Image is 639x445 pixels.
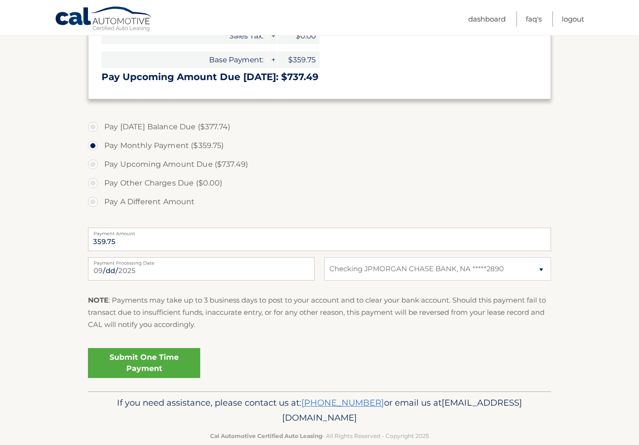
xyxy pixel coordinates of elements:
[55,6,153,33] a: Cal Automotive
[277,28,319,44] span: $0.00
[88,174,551,193] label: Pay Other Charges Due ($0.00)
[88,228,551,251] input: Payment Amount
[88,155,551,174] label: Pay Upcoming Amount Due ($737.49)
[102,71,537,83] h3: Pay Upcoming Amount Due [DATE]: $737.49
[88,136,551,155] label: Pay Monthly Payment ($359.75)
[301,397,384,408] a: [PHONE_NUMBER]
[94,431,545,441] p: - All Rights Reserved - Copyright 2025
[88,228,551,235] label: Payment Amount
[102,28,267,44] span: Sales Tax:
[88,257,315,281] input: Payment Date
[210,432,322,439] strong: Cal Automotive Certified Auto Leasing
[268,28,277,44] span: +
[277,52,319,68] span: $359.75
[526,11,542,27] a: FAQ's
[88,294,551,331] p: : Payments may take up to 3 business days to post to your account and to clear your bank account....
[102,52,267,68] span: Base Payment:
[88,296,109,304] strong: NOTE
[94,395,545,425] p: If you need assistance, please contact us at: or email us at
[562,11,584,27] a: Logout
[282,397,522,423] span: [EMAIL_ADDRESS][DOMAIN_NAME]
[268,52,277,68] span: +
[88,257,315,265] label: Payment Processing Date
[88,193,551,211] label: Pay A Different Amount
[88,348,200,378] a: Submit One Time Payment
[468,11,506,27] a: Dashboard
[88,118,551,136] label: Pay [DATE] Balance Due ($377.74)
